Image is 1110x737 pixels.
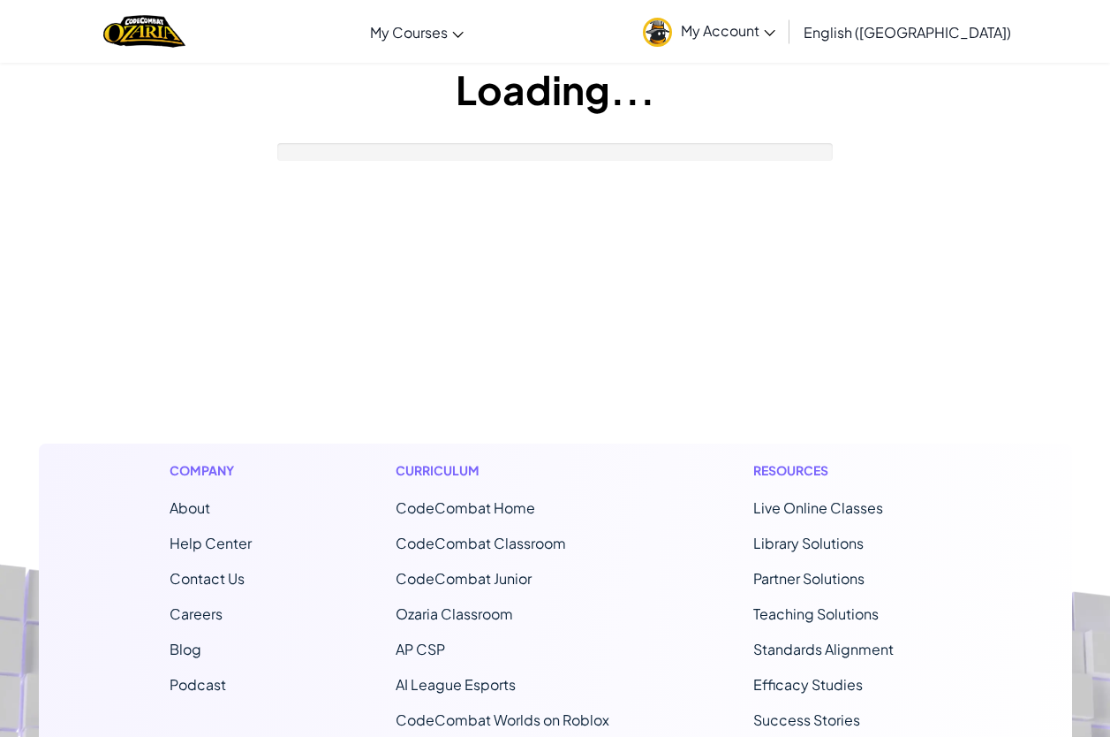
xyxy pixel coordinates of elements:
a: Success Stories [753,710,860,729]
a: Partner Solutions [753,569,865,588]
a: Ozaria by CodeCombat logo [103,13,185,49]
a: AI League Esports [396,675,516,694]
img: Home [103,13,185,49]
span: My Account [681,21,775,40]
a: CodeCombat Junior [396,569,532,588]
a: AP CSP [396,640,445,658]
a: CodeCombat Classroom [396,534,566,552]
h1: Curriculum [396,461,609,480]
a: Careers [170,604,223,623]
a: English ([GEOGRAPHIC_DATA]) [795,8,1020,56]
a: CodeCombat Worlds on Roblox [396,710,609,729]
a: Efficacy Studies [753,675,863,694]
a: My Courses [361,8,472,56]
h1: Company [170,461,252,480]
a: Standards Alignment [753,640,894,658]
span: English ([GEOGRAPHIC_DATA]) [804,23,1011,42]
a: Podcast [170,675,226,694]
a: Ozaria Classroom [396,604,513,623]
h1: Resources [753,461,941,480]
a: Live Online Classes [753,498,883,517]
img: avatar [643,18,672,47]
a: Library Solutions [753,534,864,552]
span: My Courses [370,23,448,42]
a: Blog [170,640,201,658]
a: My Account [634,4,784,59]
a: About [170,498,210,517]
a: Teaching Solutions [753,604,879,623]
span: Contact Us [170,569,245,588]
span: CodeCombat Home [396,498,535,517]
a: Help Center [170,534,252,552]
